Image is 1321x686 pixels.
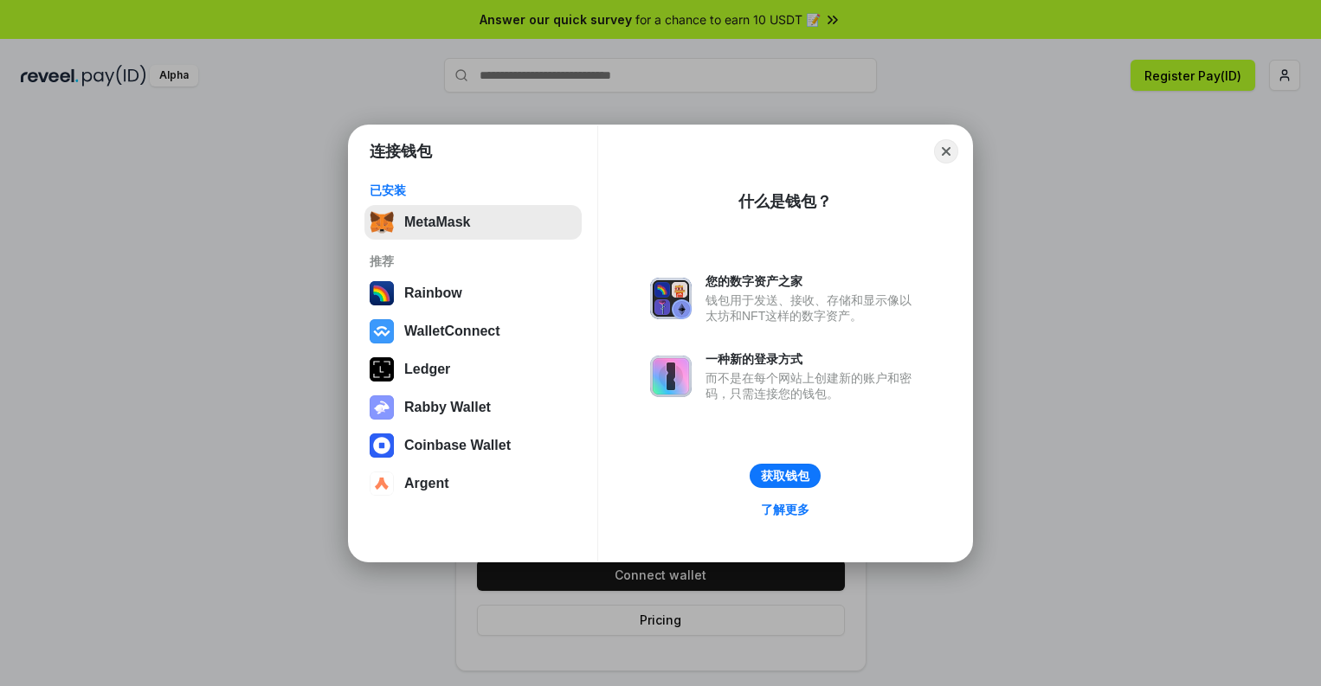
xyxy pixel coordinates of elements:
img: svg+xml,%3Csvg%20width%3D%2228%22%20height%3D%2228%22%20viewBox%3D%220%200%2028%2028%22%20fill%3D... [370,319,394,343]
img: svg+xml,%3Csvg%20xmlns%3D%22http%3A%2F%2Fwww.w3.org%2F2000%2Fsvg%22%20fill%3D%22none%22%20viewBox... [650,278,692,319]
img: svg+xml,%3Csvg%20xmlns%3D%22http%3A%2F%2Fwww.w3.org%2F2000%2Fsvg%22%20width%3D%2228%22%20height%3... [370,357,394,381]
div: Rainbow [404,285,462,301]
div: 一种新的登录方式 [706,351,920,367]
div: 已安装 [370,183,577,198]
img: svg+xml,%3Csvg%20xmlns%3D%22http%3A%2F%2Fwww.w3.org%2F2000%2Fsvg%22%20fill%3D%22none%22%20viewBox... [370,395,394,420]
button: Argent [364,466,582,501]
button: Coinbase Wallet [364,428,582,463]
div: 钱包用于发送、接收、存储和显示像以太坊和NFT这样的数字资产。 [706,292,920,324]
h1: 连接钱包 [370,141,432,162]
div: Rabby Wallet [404,400,491,415]
div: 而不是在每个网站上创建新的账户和密码，只需连接您的钱包。 [706,370,920,401]
div: MetaMask [404,215,470,230]
div: 了解更多 [761,502,809,517]
button: Rainbow [364,276,582,311]
img: svg+xml,%3Csvg%20width%3D%2228%22%20height%3D%2228%22%20viewBox%3D%220%200%2028%2028%22%20fill%3D... [370,471,394,496]
img: svg+xml,%3Csvg%20xmlns%3D%22http%3A%2F%2Fwww.w3.org%2F2000%2Fsvg%22%20fill%3D%22none%22%20viewBox... [650,356,692,397]
button: MetaMask [364,205,582,240]
button: 获取钱包 [750,464,821,488]
div: 获取钱包 [761,468,809,484]
button: Ledger [364,352,582,387]
div: Coinbase Wallet [404,438,511,453]
div: WalletConnect [404,324,500,339]
div: 什么是钱包？ [738,191,832,212]
button: Rabby Wallet [364,390,582,425]
a: 了解更多 [751,498,820,521]
img: svg+xml,%3Csvg%20width%3D%2228%22%20height%3D%2228%22%20viewBox%3D%220%200%2028%2028%22%20fill%3D... [370,433,394,458]
img: svg+xml,%3Csvg%20width%3D%22120%22%20height%3D%22120%22%20viewBox%3D%220%200%20120%20120%22%20fil... [370,281,394,305]
div: Argent [404,476,449,491]
img: svg+xml,%3Csvg%20fill%3D%22none%22%20height%3D%2233%22%20viewBox%3D%220%200%2035%2033%22%20width%... [370,210,394,234]
div: 推荐 [370,253,577,269]
div: Ledger [404,362,450,377]
button: WalletConnect [364,314,582,349]
button: Close [934,139,958,163]
div: 您的数字资产之家 [706,273,920,289]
